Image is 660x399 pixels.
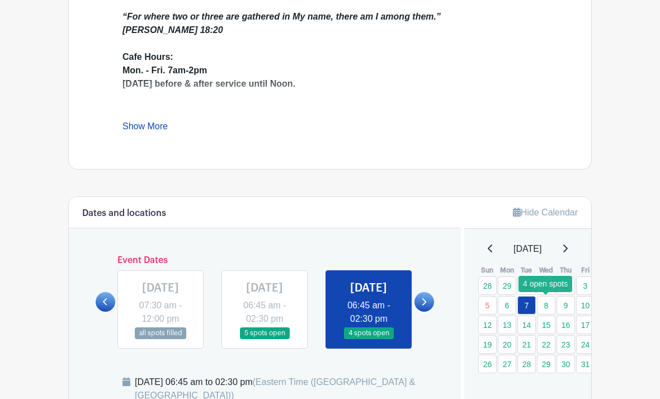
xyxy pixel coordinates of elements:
h6: Dates and locations [82,208,166,219]
a: 22 [537,335,555,354]
a: 6 [498,296,516,314]
th: Thu [556,265,576,276]
a: 21 [517,335,536,354]
a: 5 [478,296,497,314]
a: 17 [576,316,595,334]
a: 16 [557,316,575,334]
a: 26 [478,355,497,373]
a: 19 [478,335,497,354]
th: Tue [517,265,536,276]
a: 30 [557,355,575,373]
a: Show More [122,121,168,135]
h6: Event Dates [115,255,414,266]
th: Fri [576,265,595,276]
th: Wed [536,265,556,276]
a: 28 [517,355,536,373]
a: 14 [517,316,536,334]
th: Sun [478,265,497,276]
div: 4 open spots [518,276,572,292]
th: Mon [497,265,517,276]
li: Sundays we serve Brewed Coffee ONLY (and selected pastries) 7:30AM-9:30AM, closed during service,... [131,104,538,131]
a: 24 [576,335,595,354]
a: 27 [498,355,516,373]
a: 15 [537,316,555,334]
strong: Cafe Hours: Mon. - Fri. 7am-2pm [DATE] before & after service until Noon. [122,52,295,88]
a: 29 [537,355,555,373]
a: 20 [498,335,516,354]
a: 31 [576,355,595,373]
a: 29 [498,276,516,295]
span: [DATE] [513,242,541,256]
a: 3 [576,276,595,295]
a: 8 [537,296,555,314]
a: 12 [478,316,497,334]
a: 28 [478,276,497,295]
a: 9 [557,296,575,314]
a: Hide Calendar [513,208,578,217]
a: 10 [576,296,595,314]
a: 13 [498,316,516,334]
a: 7 [517,296,536,314]
em: “For where two or three are gathered in My name, there am I among them.” [PERSON_NAME] 18:20 [122,12,441,35]
a: 30 [517,276,536,295]
a: 23 [557,335,575,354]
